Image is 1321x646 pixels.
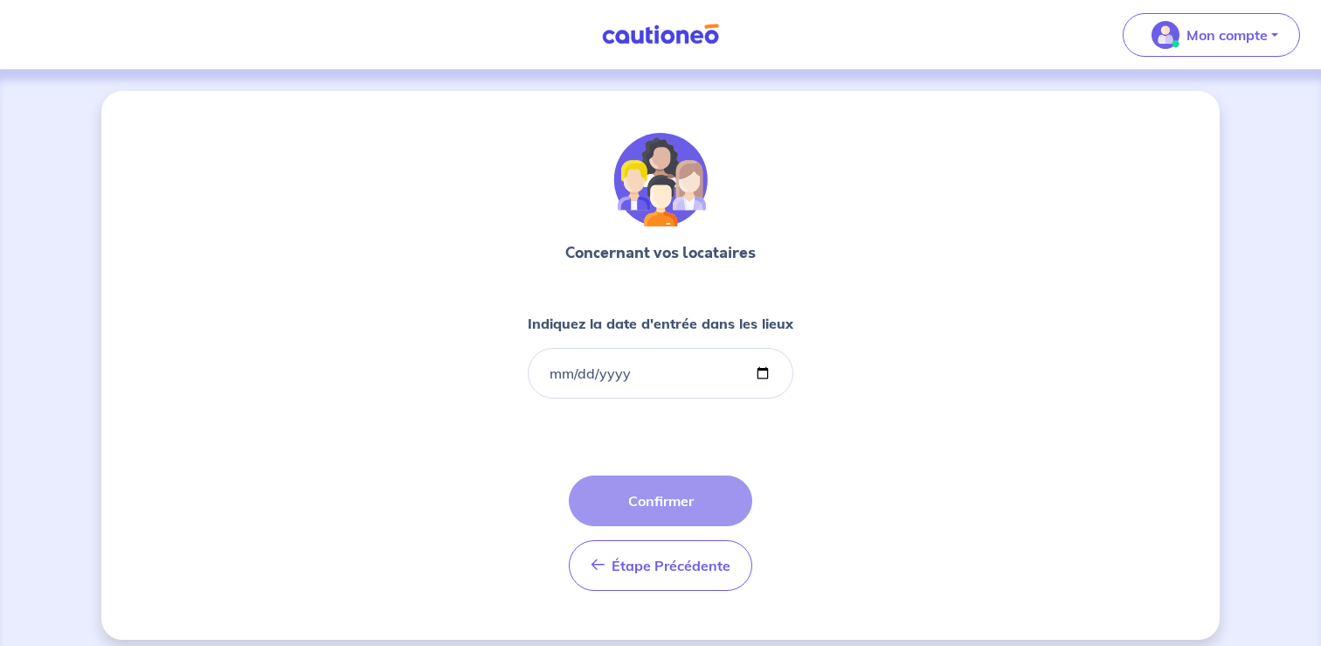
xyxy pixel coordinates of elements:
[569,540,752,591] button: Étape Précédente
[595,24,726,45] img: Cautioneo
[1123,13,1300,57] button: illu_account_valid_menu.svgMon compte
[1186,24,1268,45] p: Mon compte
[612,557,730,574] span: Étape Précédente
[528,348,793,399] input: lease-signed-date-placeholder
[528,315,793,332] strong: Indiquez la date d'entrée dans les lieux
[1152,21,1179,49] img: illu_account_valid_menu.svg
[565,241,756,264] p: Concernant vos locataires
[613,133,708,227] img: illu_tenants.svg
